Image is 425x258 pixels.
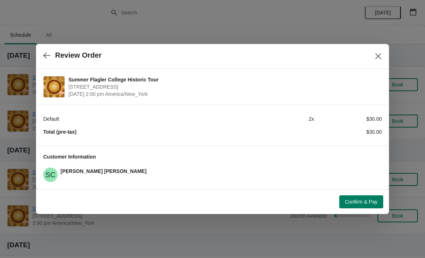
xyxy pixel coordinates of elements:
span: Confirm & Pay [345,199,377,205]
span: [STREET_ADDRESS] [68,83,378,90]
span: Customer Information [43,154,96,160]
img: Summer Flagler College Historic Tour | 74 King Street, St. Augustine, FL, USA | August 31 | 2:00 ... [44,76,64,97]
div: $30.00 [314,128,382,135]
button: Close [372,50,385,63]
span: [DATE] 2:00 pm America/New_York [68,90,378,98]
span: [PERSON_NAME] [PERSON_NAME] [61,168,147,174]
text: SC [45,171,55,179]
div: $30.00 [314,115,382,123]
span: Summer Flagler College Historic Tour [68,76,378,83]
span: Spencer [43,168,58,182]
div: Default [43,115,246,123]
button: Confirm & Pay [339,195,383,208]
strong: Total (pre-tax) [43,129,76,135]
h2: Review Order [55,51,102,59]
div: 2 x [246,115,314,123]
